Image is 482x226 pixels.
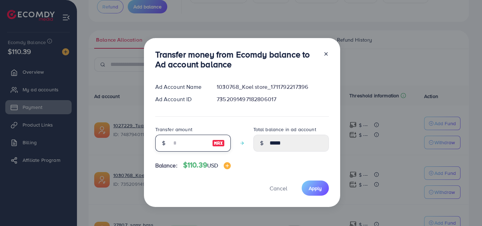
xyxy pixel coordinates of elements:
span: Cancel [270,184,287,192]
label: Transfer amount [155,126,192,133]
iframe: Chat [452,194,477,221]
span: USD [207,161,218,169]
span: Balance: [155,161,177,170]
div: Ad Account ID [150,95,211,103]
div: Ad Account Name [150,83,211,91]
label: Total balance in ad account [253,126,316,133]
img: image [212,139,225,147]
button: Apply [302,181,329,196]
div: 1030768_Koel store_1711792217396 [211,83,334,91]
span: Apply [309,185,322,192]
img: image [224,162,231,169]
h4: $110.39 [183,161,231,170]
h3: Transfer money from Ecomdy balance to Ad account balance [155,49,318,70]
button: Cancel [261,181,296,196]
div: 7352091497182806017 [211,95,334,103]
